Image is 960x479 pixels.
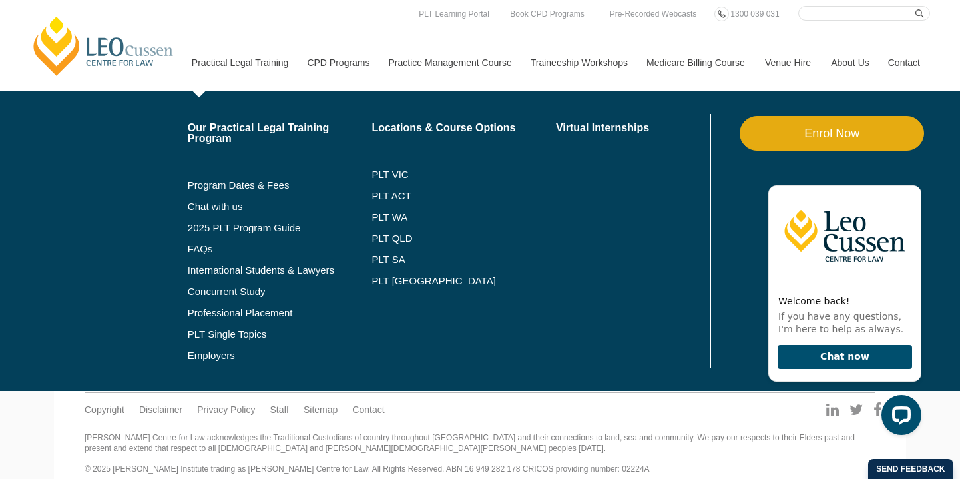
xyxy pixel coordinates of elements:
a: About Us [821,34,878,91]
a: Locations & Course Options [371,123,556,133]
span: 1300 039 031 [730,9,779,19]
a: PLT WA [371,212,523,223]
iframe: LiveChat chat widget [758,161,927,446]
a: Practice Management Course [379,34,521,91]
a: FAQs [188,244,372,254]
a: Sitemap [304,404,338,416]
a: PLT VIC [371,169,556,180]
a: PLT ACT [371,191,556,201]
a: Contact [352,404,384,416]
a: Enrol Now [740,116,924,151]
a: Staff [270,404,289,416]
a: Our Practical Legal Training Program [188,123,372,144]
a: Chat with us [188,201,372,212]
a: PLT SA [371,254,556,265]
a: Privacy Policy [197,404,255,416]
a: PLT QLD [371,233,556,244]
a: International Students & Lawyers [188,265,372,276]
a: Contact [878,34,930,91]
a: PLT Learning Portal [415,7,493,21]
a: Professional Placement [188,308,372,318]
a: Pre-Recorded Webcasts [606,7,700,21]
a: CPD Programs [297,34,378,91]
a: Disclaimer [139,404,182,416]
a: Medicare Billing Course [636,34,755,91]
a: Traineeship Workshops [521,34,636,91]
a: 2025 PLT Program Guide [188,223,339,233]
a: Book CPD Programs [507,7,587,21]
a: Employers [188,350,372,361]
a: [PERSON_NAME] Centre for Law [30,15,177,77]
a: Concurrent Study [188,286,372,297]
a: PLT [GEOGRAPHIC_DATA] [371,276,556,286]
a: PLT Single Topics [188,329,372,340]
a: 1300 039 031 [727,7,782,21]
a: Virtual Internships [556,123,707,133]
a: Program Dates & Fees [188,180,372,191]
a: Practical Legal Training [182,34,298,91]
div: [PERSON_NAME] Centre for Law acknowledges the Traditional Custodians of country throughout [GEOGR... [85,433,875,474]
a: Venue Hire [755,34,821,91]
a: Copyright [85,404,124,416]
